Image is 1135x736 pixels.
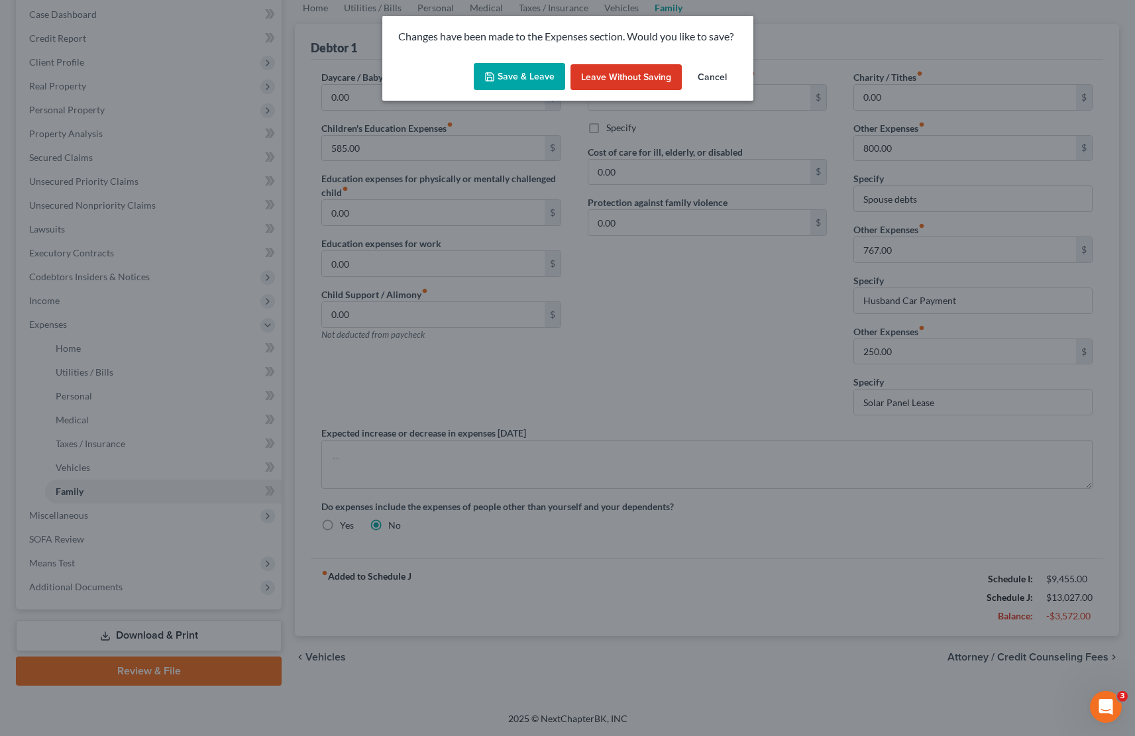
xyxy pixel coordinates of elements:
p: Changes have been made to the Expenses section. Would you like to save? [398,29,737,44]
iframe: Intercom live chat [1090,691,1122,723]
button: Leave without Saving [570,64,682,91]
button: Save & Leave [474,63,565,91]
span: 3 [1117,691,1128,702]
button: Cancel [687,64,737,91]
